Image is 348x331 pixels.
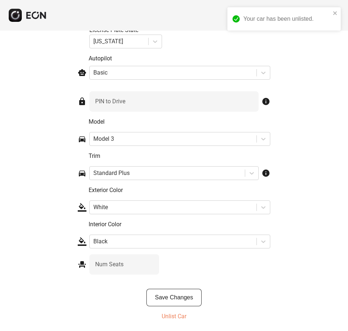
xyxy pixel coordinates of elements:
[262,169,270,178] span: info
[78,135,86,143] span: directions_car
[78,97,86,106] span: lock
[78,260,86,269] span: event_seat
[243,15,331,23] div: Your car has been unlisted.
[78,169,86,178] span: directions_car
[78,68,86,77] span: smart_toy
[89,152,270,160] p: Trim
[78,203,86,212] span: format_color_fill
[89,54,270,63] p: Autopilot
[89,220,270,229] p: Interior Color
[146,289,202,306] button: Save Changes
[95,97,125,106] label: PIN to Drive
[262,97,270,106] span: info
[162,312,186,321] p: Unlist Car
[89,186,270,195] p: Exterior Color
[89,117,270,126] p: Model
[333,10,338,16] button: close
[95,260,124,269] label: Num Seats
[78,237,86,246] span: format_color_fill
